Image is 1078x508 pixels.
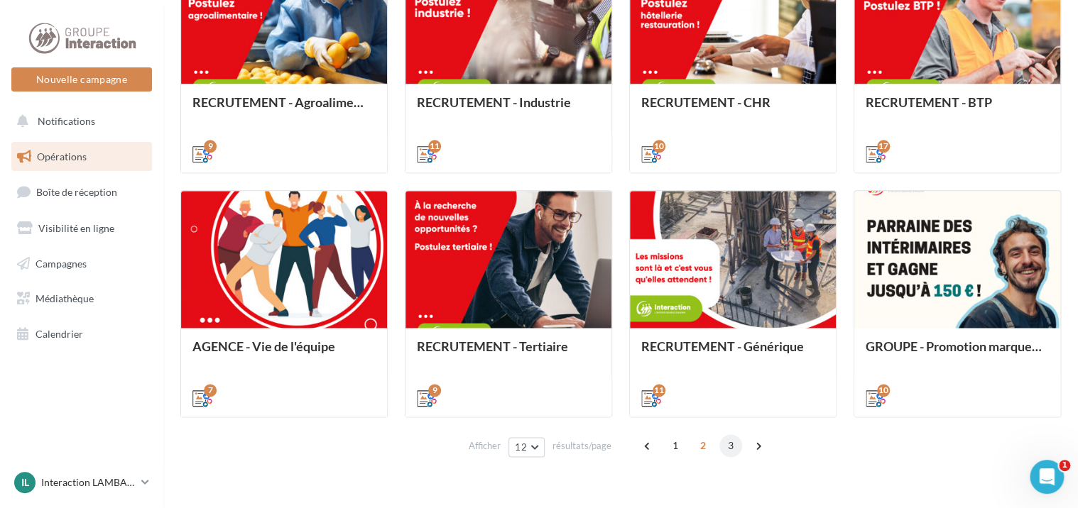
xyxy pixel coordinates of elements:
[552,439,611,453] span: résultats/page
[36,292,94,304] span: Médiathèque
[866,95,1049,123] div: RECRUTEMENT - BTP
[9,177,155,207] a: Boîte de réception
[204,140,217,153] div: 9
[9,142,155,172] a: Opérations
[41,475,136,490] p: Interaction LAMBALLE
[21,475,29,490] span: IL
[36,186,117,198] span: Boîte de réception
[9,106,149,136] button: Notifications
[36,257,87,269] span: Campagnes
[38,115,95,127] span: Notifications
[515,441,527,453] span: 12
[641,95,824,123] div: RECRUTEMENT - CHR
[877,384,890,397] div: 10
[692,434,714,457] span: 2
[428,140,441,153] div: 11
[1030,460,1064,494] iframe: Intercom live chat
[192,339,376,368] div: AGENCE - Vie de l'équipe
[9,214,155,243] a: Visibilité en ligne
[866,339,1049,368] div: GROUPE - Promotion marques et offres
[192,95,376,123] div: RECRUTEMENT - Agroalimentaire
[417,95,600,123] div: RECRUTEMENT - Industrie
[11,67,152,92] button: Nouvelle campagne
[417,339,600,368] div: RECRUTEMENT - Tertiaire
[877,140,890,153] div: 17
[11,469,152,496] a: IL Interaction LAMBALLE
[469,439,501,453] span: Afficher
[36,328,83,340] span: Calendrier
[38,222,114,234] span: Visibilité en ligne
[664,434,687,457] span: 1
[9,249,155,279] a: Campagnes
[719,434,742,457] span: 3
[653,140,665,153] div: 10
[9,284,155,314] a: Médiathèque
[9,319,155,349] a: Calendrier
[508,437,545,457] button: 12
[428,384,441,397] div: 9
[653,384,665,397] div: 11
[641,339,824,368] div: RECRUTEMENT - Générique
[204,384,217,397] div: 7
[1059,460,1070,471] span: 1
[37,150,87,162] span: Opérations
